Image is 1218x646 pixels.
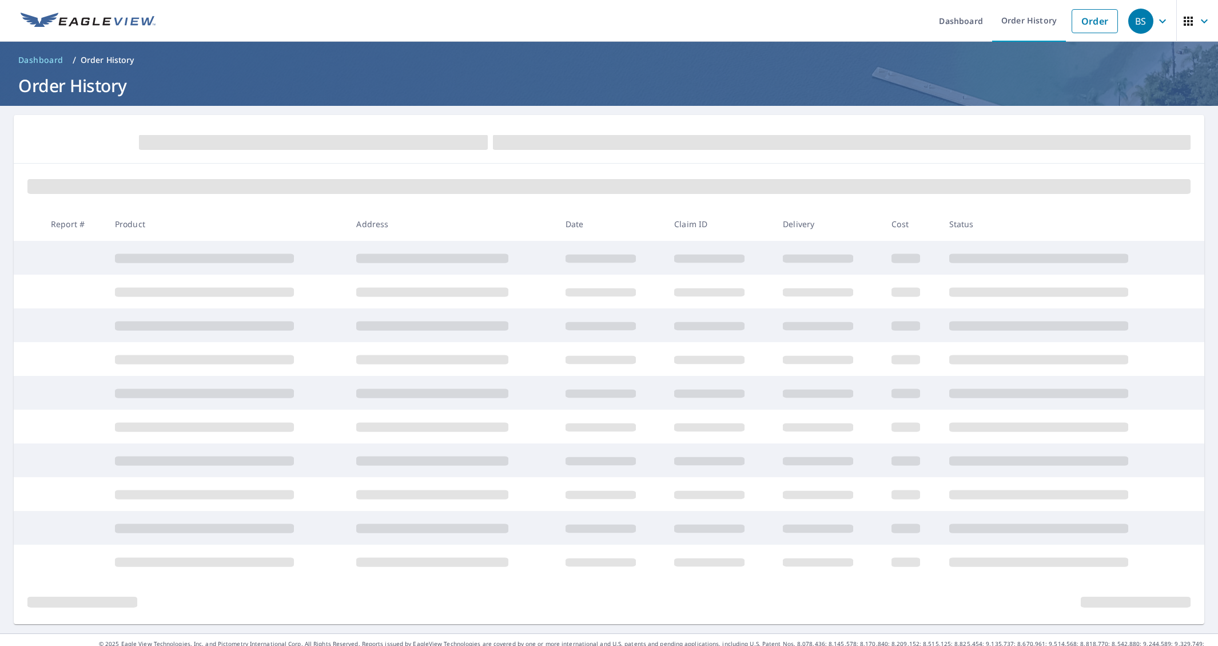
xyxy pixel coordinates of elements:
th: Status [940,207,1182,241]
a: Order [1072,9,1118,33]
nav: breadcrumb [14,51,1204,69]
h1: Order History [14,74,1204,97]
p: Order History [81,54,134,66]
th: Address [347,207,556,241]
img: EV Logo [21,13,156,30]
th: Delivery [774,207,882,241]
th: Date [556,207,665,241]
th: Report # [42,207,106,241]
li: / [73,53,76,67]
a: Dashboard [14,51,68,69]
th: Product [106,207,348,241]
th: Cost [882,207,940,241]
th: Claim ID [665,207,774,241]
span: Dashboard [18,54,63,66]
div: BS [1128,9,1153,34]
